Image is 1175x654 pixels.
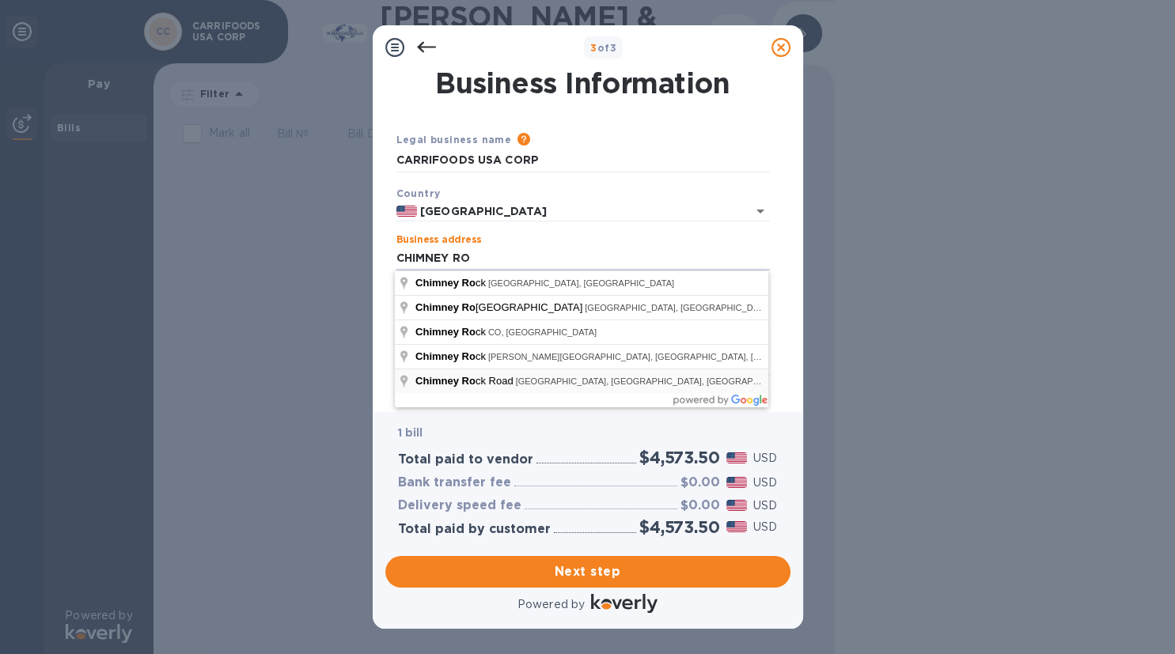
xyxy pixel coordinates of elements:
b: Legal business name [396,134,512,146]
h3: Total paid to vendor [398,452,533,467]
img: US [396,206,418,217]
b: of 3 [590,42,616,54]
input: Enter legal business name [396,149,770,172]
span: Chimney Ro [415,326,476,338]
img: USD [726,500,748,511]
span: [GEOGRAPHIC_DATA], [GEOGRAPHIC_DATA] [488,278,674,288]
span: CO, [GEOGRAPHIC_DATA] [488,327,597,337]
span: [PERSON_NAME][GEOGRAPHIC_DATA], [GEOGRAPHIC_DATA], [GEOGRAPHIC_DATA] [488,352,841,361]
button: Next step [385,556,790,588]
img: USD [726,477,748,488]
b: Country [396,187,441,199]
p: Powered by [517,596,585,613]
span: [GEOGRAPHIC_DATA], [GEOGRAPHIC_DATA], [GEOGRAPHIC_DATA] [516,376,798,386]
h3: $0.00 [680,498,720,513]
p: USD [753,519,777,535]
span: [GEOGRAPHIC_DATA], [GEOGRAPHIC_DATA], [GEOGRAPHIC_DATA] [585,303,866,312]
img: Logo [591,594,658,613]
p: USD [753,474,777,491]
span: Chimney Ro [415,375,476,387]
label: Business address [396,236,481,245]
span: Chimney Ro [415,350,476,362]
span: Chimney Ro [415,277,476,289]
span: 3 [590,42,597,54]
span: Next step [398,562,778,581]
h2: $4,573.50 [639,448,719,467]
span: ck [415,350,488,362]
button: Open [749,200,771,222]
span: ck [415,277,488,289]
span: Chimney Ro [415,301,476,313]
h1: Business Information [393,66,773,100]
p: USD [753,497,777,514]
p: USD [753,450,777,467]
h3: Bank transfer fee [398,475,511,490]
h3: $0.00 [680,475,720,490]
input: Select country [417,202,725,221]
h3: Total paid by customer [398,522,551,537]
img: USD [726,521,748,532]
span: [GEOGRAPHIC_DATA] [415,301,585,313]
h3: Delivery speed fee [398,498,521,513]
input: Enter address [396,247,770,270]
b: 1 bill [398,426,423,439]
h2: $4,573.50 [639,517,719,537]
img: USD [726,452,748,463]
span: ck Road [415,375,516,387]
span: ck [415,326,488,338]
